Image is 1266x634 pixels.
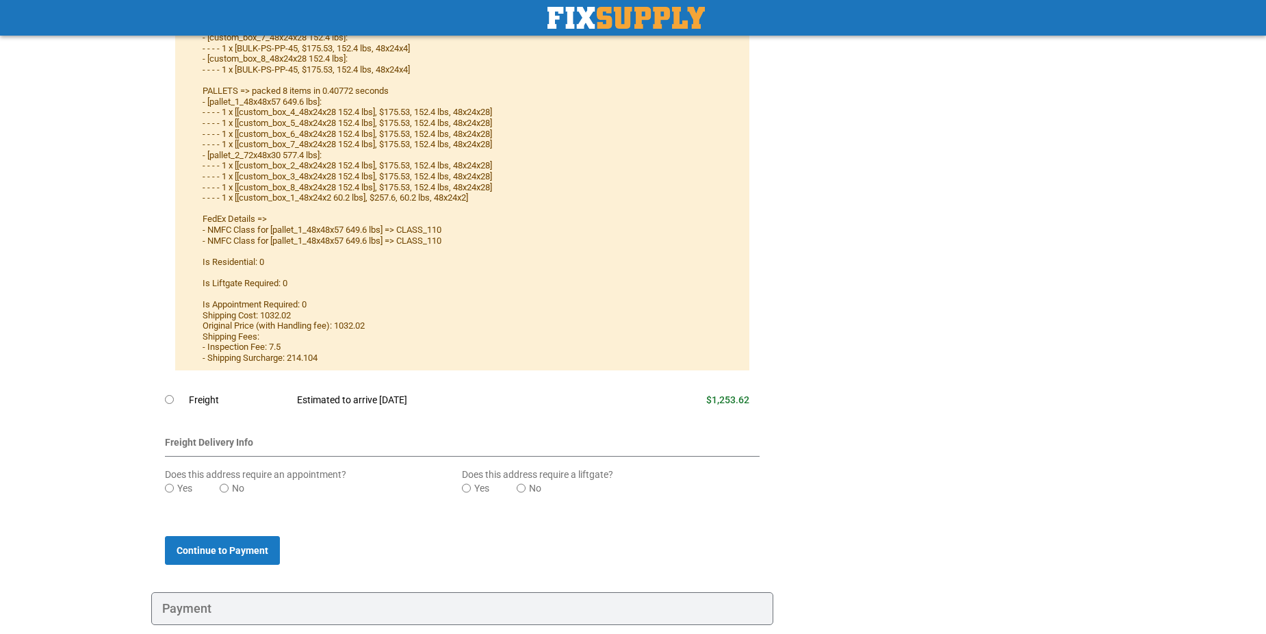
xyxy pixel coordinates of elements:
label: No [529,481,541,495]
td: Estimated to arrive [DATE] [287,385,604,416]
a: store logo [547,7,705,29]
div: Payment [151,592,773,625]
button: Continue to Payment [165,536,280,565]
span: Does this address require a liftgate? [462,469,613,480]
span: $1,253.62 [706,394,749,405]
label: No [232,481,244,495]
label: Yes [177,481,192,495]
span: Continue to Payment [177,545,268,556]
img: Fix Industrial Supply [547,7,705,29]
div: Freight Delivery Info [165,435,760,457]
td: Freight [189,385,287,416]
span: Does this address require an appointment? [165,469,346,480]
label: Yes [474,481,489,495]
